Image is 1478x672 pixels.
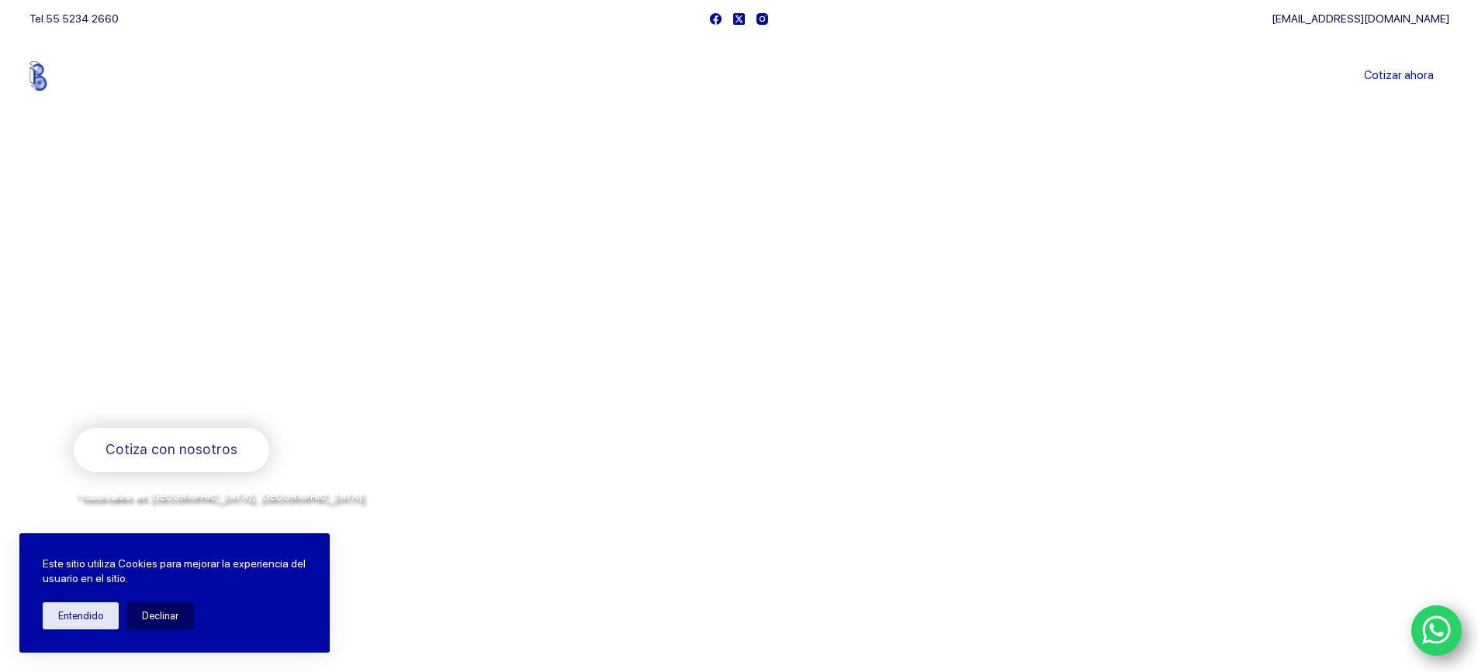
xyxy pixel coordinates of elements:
[74,428,269,472] a: Cotiza con nosotros
[74,491,362,502] span: *Sucursales en [GEOGRAPHIC_DATA], [GEOGRAPHIC_DATA]
[710,13,722,25] a: Facebook
[74,264,634,371] span: Somos los doctores de la industria
[733,13,745,25] a: X (Twitter)
[756,13,768,25] a: Instagram
[106,439,237,461] span: Cotiza con nosotros
[43,557,306,587] p: Este sitio utiliza Cookies para mejorar la experiencia del usuario en el sitio.
[1411,605,1462,656] a: WhatsApp
[74,508,449,520] span: y envíos a todo [GEOGRAPHIC_DATA] por la paquetería de su preferencia
[29,12,119,25] span: Tel.
[46,12,119,25] a: 55 5234 2660
[556,37,922,115] nav: Menu Principal
[29,61,126,91] img: Balerytodo
[1348,60,1449,91] a: Cotizar ahora
[126,602,194,629] button: Declinar
[1272,12,1449,25] a: [EMAIL_ADDRESS][DOMAIN_NAME]
[43,602,119,629] button: Entendido
[74,231,272,250] span: Bienvenido a Balerytodo®
[74,388,380,407] span: Rodamientos y refacciones industriales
